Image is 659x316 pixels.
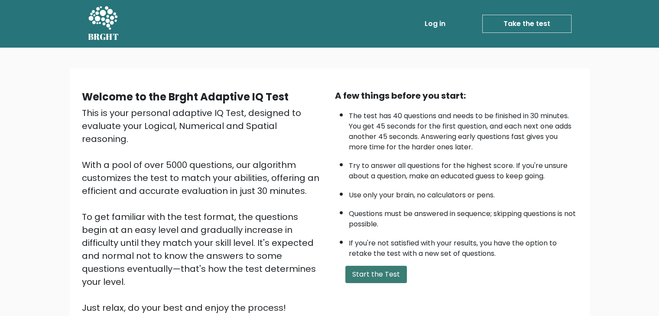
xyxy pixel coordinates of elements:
[335,89,578,102] div: A few things before you start:
[349,234,578,259] li: If you're not satisfied with your results, you have the option to retake the test with a new set ...
[349,156,578,181] li: Try to answer all questions for the highest score. If you're unsure about a question, make an edu...
[88,3,119,44] a: BRGHT
[349,106,578,152] li: The test has 40 questions and needs to be finished in 30 minutes. You get 45 seconds for the firs...
[82,90,289,104] b: Welcome to the Brght Adaptive IQ Test
[349,204,578,229] li: Questions must be answered in sequence; skipping questions is not possible.
[482,15,571,33] a: Take the test
[349,186,578,200] li: Use only your brain, no calculators or pens.
[88,32,119,42] h5: BRGHT
[82,106,325,314] div: This is your personal adaptive IQ Test, designed to evaluate your Logical, Numerical and Spatial ...
[421,15,449,32] a: Log in
[345,266,407,283] button: Start the Test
